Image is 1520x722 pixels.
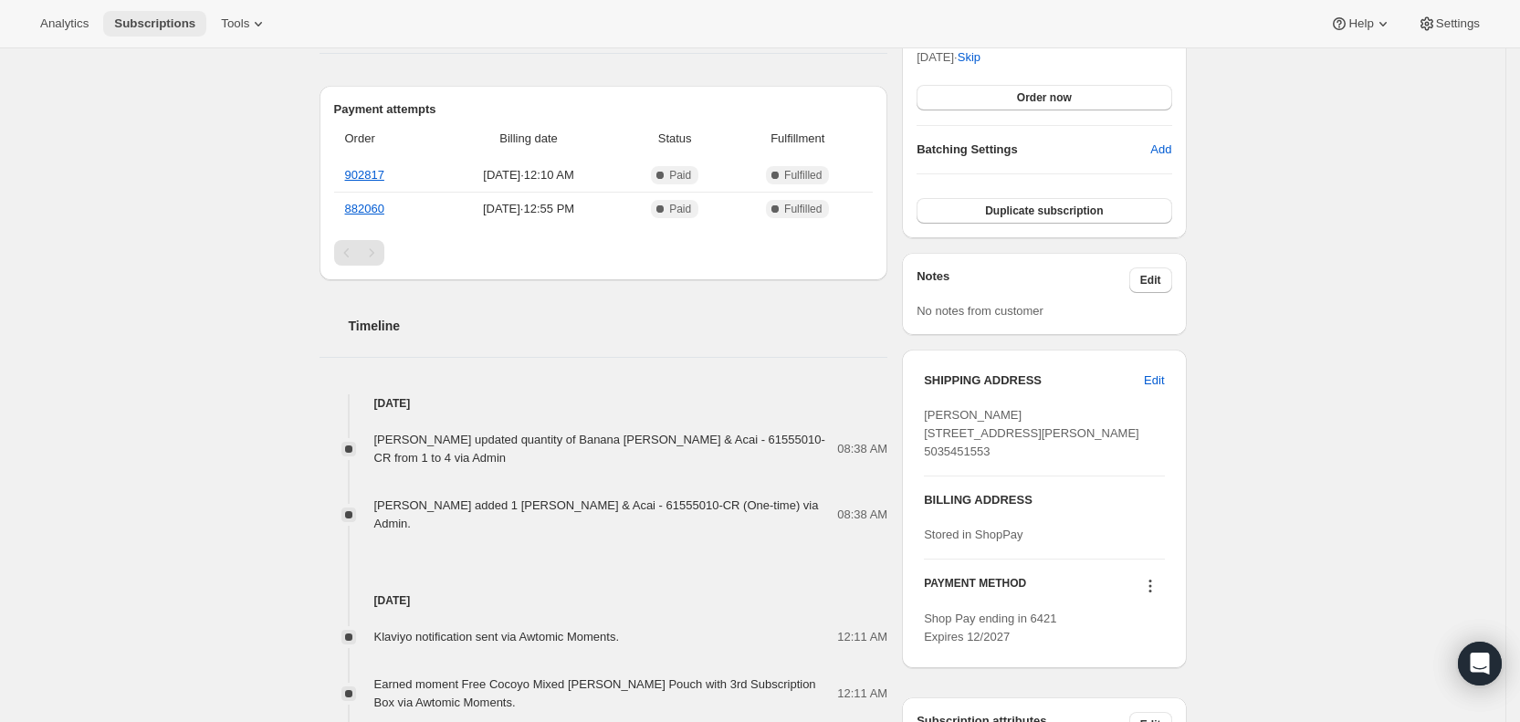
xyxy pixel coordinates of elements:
[374,498,819,530] span: [PERSON_NAME] added 1 [PERSON_NAME] & Acai - 61555010-CR (One-time) via Admin.
[924,576,1026,601] h3: PAYMENT METHOD
[374,433,825,465] span: [PERSON_NAME] updated quantity of Banana [PERSON_NAME] & Acai - 61555010-CR from 1 to 4 via Admin
[1139,135,1182,164] button: Add
[917,304,1043,318] span: No notes from customer
[917,141,1150,159] h6: Batching Settings
[924,528,1022,541] span: Stored in ShopPay
[221,16,249,31] span: Tools
[924,408,1139,458] span: [PERSON_NAME] [STREET_ADDRESS][PERSON_NAME] 5035451553
[733,130,862,148] span: Fulfillment
[958,48,980,67] span: Skip
[947,43,991,72] button: Skip
[1436,16,1480,31] span: Settings
[924,371,1144,390] h3: SHIPPING ADDRESS
[1348,16,1373,31] span: Help
[349,317,888,335] h2: Timeline
[1129,267,1172,293] button: Edit
[1144,371,1164,390] span: Edit
[784,202,822,216] span: Fulfilled
[627,130,722,148] span: Status
[441,130,616,148] span: Billing date
[1407,11,1491,37] button: Settings
[917,267,1129,293] h3: Notes
[917,198,1171,224] button: Duplicate subscription
[334,100,874,119] h2: Payment attempts
[1458,642,1502,685] div: Open Intercom Messenger
[345,168,384,182] a: 902817
[334,240,874,266] nav: Pagination
[1017,90,1072,105] span: Order now
[40,16,89,31] span: Analytics
[1140,273,1161,288] span: Edit
[924,491,1164,509] h3: BILLING ADDRESS
[784,168,822,183] span: Fulfilled
[210,11,278,37] button: Tools
[837,685,887,703] span: 12:11 AM
[917,85,1171,110] button: Order now
[374,677,816,709] span: Earned moment Free Cocoyo Mixed [PERSON_NAME] Pouch with 3rd Subscription Box via Awtomic Moments.
[917,50,980,64] span: [DATE] ·
[1133,366,1175,395] button: Edit
[374,630,620,644] span: Klaviyo notification sent via Awtomic Moments.
[985,204,1103,218] span: Duplicate subscription
[837,506,887,524] span: 08:38 AM
[320,394,888,413] h4: [DATE]
[334,119,436,159] th: Order
[103,11,206,37] button: Subscriptions
[1150,141,1171,159] span: Add
[837,628,887,646] span: 12:11 AM
[924,612,1056,644] span: Shop Pay ending in 6421 Expires 12/2027
[114,16,195,31] span: Subscriptions
[837,440,887,458] span: 08:38 AM
[669,202,691,216] span: Paid
[441,166,616,184] span: [DATE] · 12:10 AM
[345,202,384,215] a: 882060
[1319,11,1402,37] button: Help
[441,200,616,218] span: [DATE] · 12:55 PM
[320,591,888,610] h4: [DATE]
[669,168,691,183] span: Paid
[29,11,100,37] button: Analytics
